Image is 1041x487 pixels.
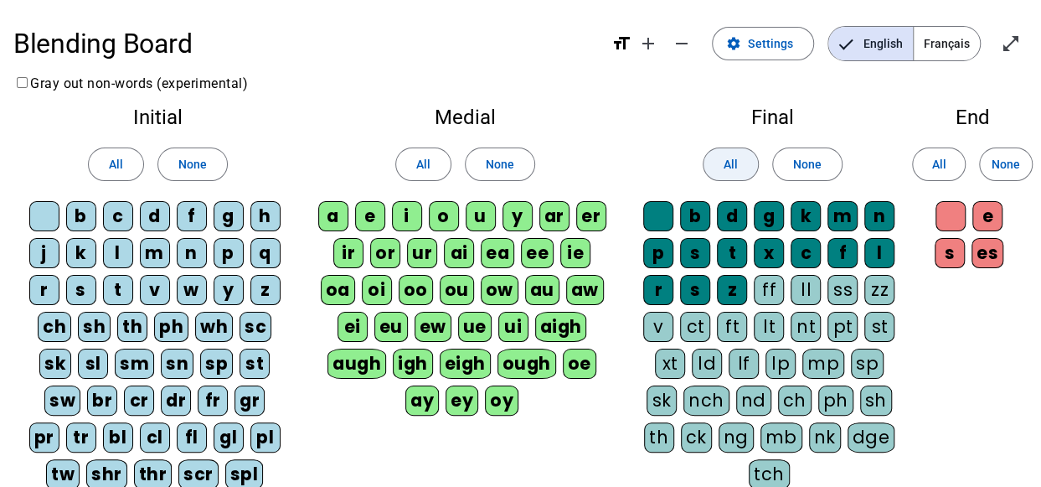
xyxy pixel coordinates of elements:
div: dr [161,386,191,416]
div: n [177,238,207,268]
div: mb [760,422,802,453]
span: English [828,27,913,60]
span: All [416,154,430,174]
button: None [979,148,1033,181]
div: nt [791,312,821,342]
button: All [703,148,759,181]
div: tr [66,422,96,453]
div: ld [692,349,722,379]
div: sn [161,349,193,379]
span: None [486,154,514,174]
div: o [429,201,459,231]
div: d [717,201,747,231]
div: u [466,201,496,231]
div: i [392,201,422,231]
button: Enter full screen [994,27,1028,60]
div: eigh [440,349,491,379]
div: d [140,201,170,231]
div: nd [736,386,771,416]
div: ough [497,349,556,379]
div: ee [521,238,554,268]
div: ct [680,312,710,342]
div: oy [485,386,518,416]
div: br [87,386,117,416]
div: st [864,312,894,342]
span: None [793,154,822,174]
span: All [931,154,946,174]
div: s [680,238,710,268]
span: None [992,154,1020,174]
div: z [717,275,747,305]
div: ng [719,422,754,453]
div: n [864,201,894,231]
button: Settings [712,27,814,60]
div: pt [827,312,858,342]
div: st [240,349,270,379]
div: ey [446,386,478,416]
div: ow [481,275,518,305]
div: b [66,201,96,231]
div: ck [681,422,712,453]
div: ch [38,312,71,342]
div: x [754,238,784,268]
button: None [465,148,535,181]
div: g [754,201,784,231]
div: f [177,201,207,231]
div: k [66,238,96,268]
div: ph [818,386,853,416]
div: c [103,201,133,231]
div: es [971,238,1003,268]
div: nk [809,422,841,453]
div: bl [103,422,133,453]
mat-icon: remove [672,34,692,54]
div: ss [827,275,858,305]
button: Increase font size [631,27,665,60]
div: w [177,275,207,305]
input: Gray out non-words (experimental) [17,77,28,88]
h2: Medial [316,107,615,127]
div: ew [415,312,451,342]
label: Gray out non-words (experimental) [13,75,248,91]
div: ll [791,275,821,305]
div: ch [778,386,812,416]
button: All [912,148,966,181]
div: ue [458,312,492,342]
div: au [525,275,559,305]
mat-icon: format_size [611,34,631,54]
div: zz [864,275,894,305]
button: All [88,148,144,181]
div: pr [29,422,59,453]
div: m [140,238,170,268]
h2: Initial [27,107,289,127]
div: ff [754,275,784,305]
mat-button-toggle-group: Language selection [827,26,981,61]
button: All [395,148,451,181]
h2: Final [642,107,904,127]
mat-icon: add [638,34,658,54]
div: ui [498,312,528,342]
div: r [29,275,59,305]
div: s [935,238,965,268]
div: k [791,201,821,231]
mat-icon: open_in_full [1001,34,1021,54]
div: s [680,275,710,305]
div: oe [563,349,596,379]
div: c [791,238,821,268]
div: sk [647,386,677,416]
div: sk [39,349,71,379]
div: h [250,201,281,231]
div: lf [729,349,759,379]
div: e [355,201,385,231]
div: sh [78,312,111,342]
div: xt [655,349,685,379]
div: sc [240,312,271,342]
div: sw [44,386,80,416]
div: m [827,201,858,231]
div: g [214,201,244,231]
div: th [644,422,674,453]
div: sp [851,349,884,379]
div: ie [560,238,590,268]
div: eu [374,312,408,342]
button: None [772,148,843,181]
div: f [827,238,858,268]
